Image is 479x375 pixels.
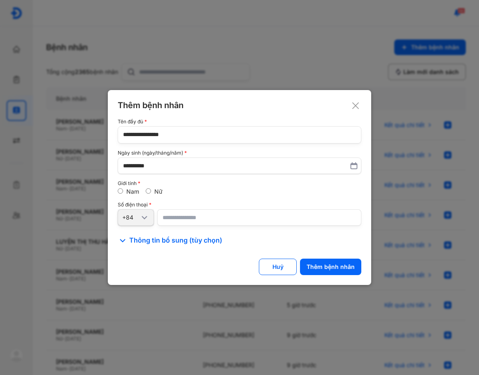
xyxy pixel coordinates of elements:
[118,202,361,208] div: Số điện thoại
[118,150,361,156] div: Ngày sinh (ngày/tháng/năm)
[259,259,297,275] button: Huỷ
[300,259,361,275] button: Thêm bệnh nhân
[126,188,139,195] label: Nam
[118,181,361,186] div: Giới tính
[118,100,361,111] div: Thêm bệnh nhân
[118,119,361,125] div: Tên đầy đủ
[154,188,163,195] label: Nữ
[129,236,222,245] span: Thông tin bổ sung (tùy chọn)
[307,263,355,271] div: Thêm bệnh nhân
[122,214,140,221] div: +84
